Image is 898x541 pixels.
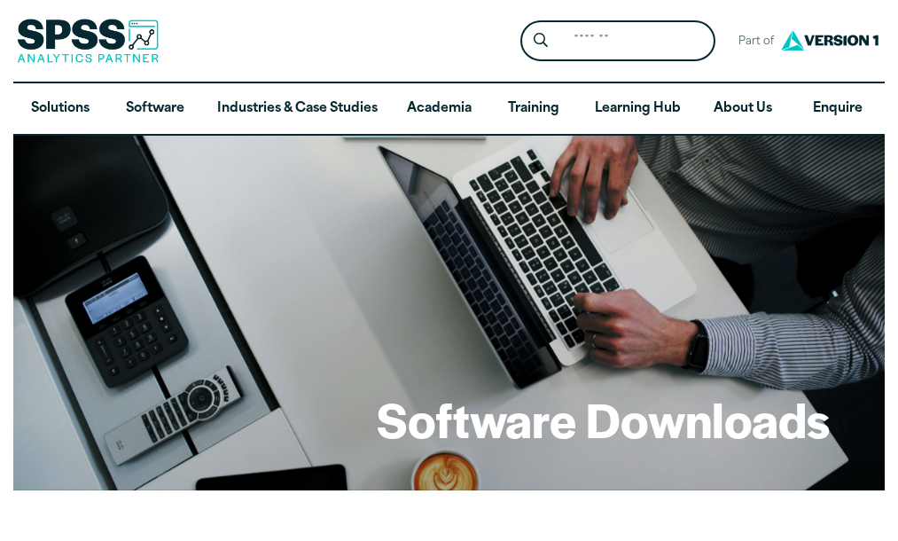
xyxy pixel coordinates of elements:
h1: Software Downloads [377,387,830,451]
a: Academia [392,83,487,135]
form: Site Header Search Form [520,20,715,62]
a: Enquire [790,83,885,135]
img: Version1 Logo [777,24,883,57]
a: Training [487,83,582,135]
button: Search magnifying glass icon [525,25,558,58]
span: Part of [730,29,777,55]
a: About Us [695,83,790,135]
a: Industries & Case Studies [203,83,392,135]
a: Learning Hub [581,83,695,135]
a: Solutions [13,83,108,135]
svg: Search magnifying glass icon [534,33,548,48]
nav: Desktop version of site main menu [13,83,885,135]
img: SPSS Analytics Partner [17,19,159,63]
a: Software [108,83,203,135]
